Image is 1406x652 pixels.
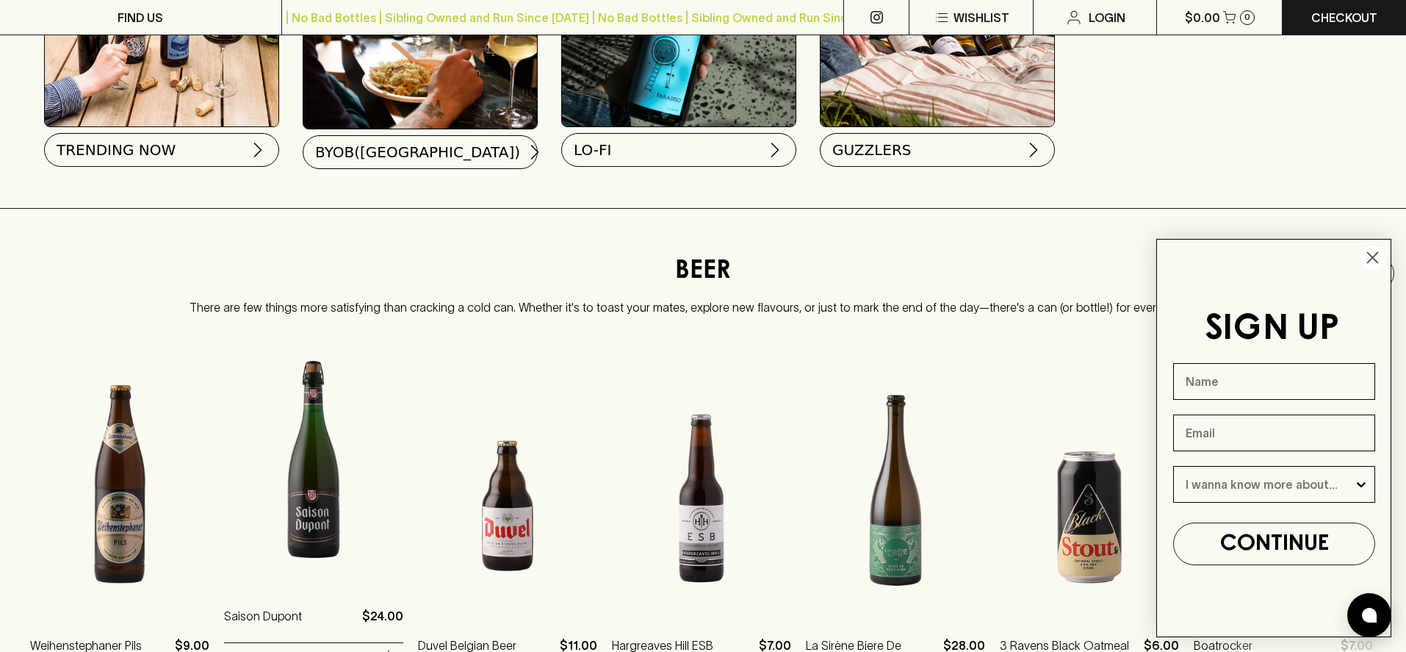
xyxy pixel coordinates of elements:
span: LO-FI [574,140,611,160]
img: 3 Ravens Black Oatmeal Stout [1000,357,1179,615]
p: Login [1089,9,1125,26]
img: Weihenstephaner Pils [30,357,209,615]
p: There are few things more satisfying than cracking a cold can. Whether it's to toast your mates, ... [190,288,1216,316]
p: 0 [1244,13,1250,21]
img: Saison Dupont [224,328,403,585]
input: Name [1173,363,1375,400]
span: TRENDING NOW [57,140,176,160]
p: Wishlist [953,9,1009,26]
img: chevron-right.svg [1025,141,1042,159]
button: Close dialog [1360,245,1385,271]
p: FIND US [118,9,163,26]
span: GUZZLERS [832,140,912,160]
input: Email [1173,415,1375,451]
p: $24.00 [362,607,403,642]
p: Checkout [1311,9,1377,26]
img: Hargreaves Hill ESB [612,357,791,615]
p: $0.00 [1185,9,1220,26]
span: SIGN UP [1205,312,1339,346]
input: I wanna know more about... [1186,467,1354,502]
img: La Sirène Biere De Provision Wild Ale [806,357,985,615]
button: CONTINUE [1173,523,1375,565]
img: chevron-right.svg [526,143,544,161]
a: Saison Dupont [224,607,302,642]
button: GUZZLERS [820,133,1055,167]
button: LO-FI [561,133,796,167]
img: chevron-right.svg [249,141,267,159]
button: TRENDING NOW [44,133,279,167]
img: bubble-icon [1362,608,1377,623]
span: BYOB([GEOGRAPHIC_DATA]) [315,142,520,162]
button: BYOB([GEOGRAPHIC_DATA]) [303,135,538,169]
img: chevron-right.svg [766,141,784,159]
div: FLYOUT Form [1142,224,1406,652]
button: Show Options [1354,467,1369,502]
img: Duvel Belgian Beer [418,357,597,615]
h4: BEER [675,257,731,288]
